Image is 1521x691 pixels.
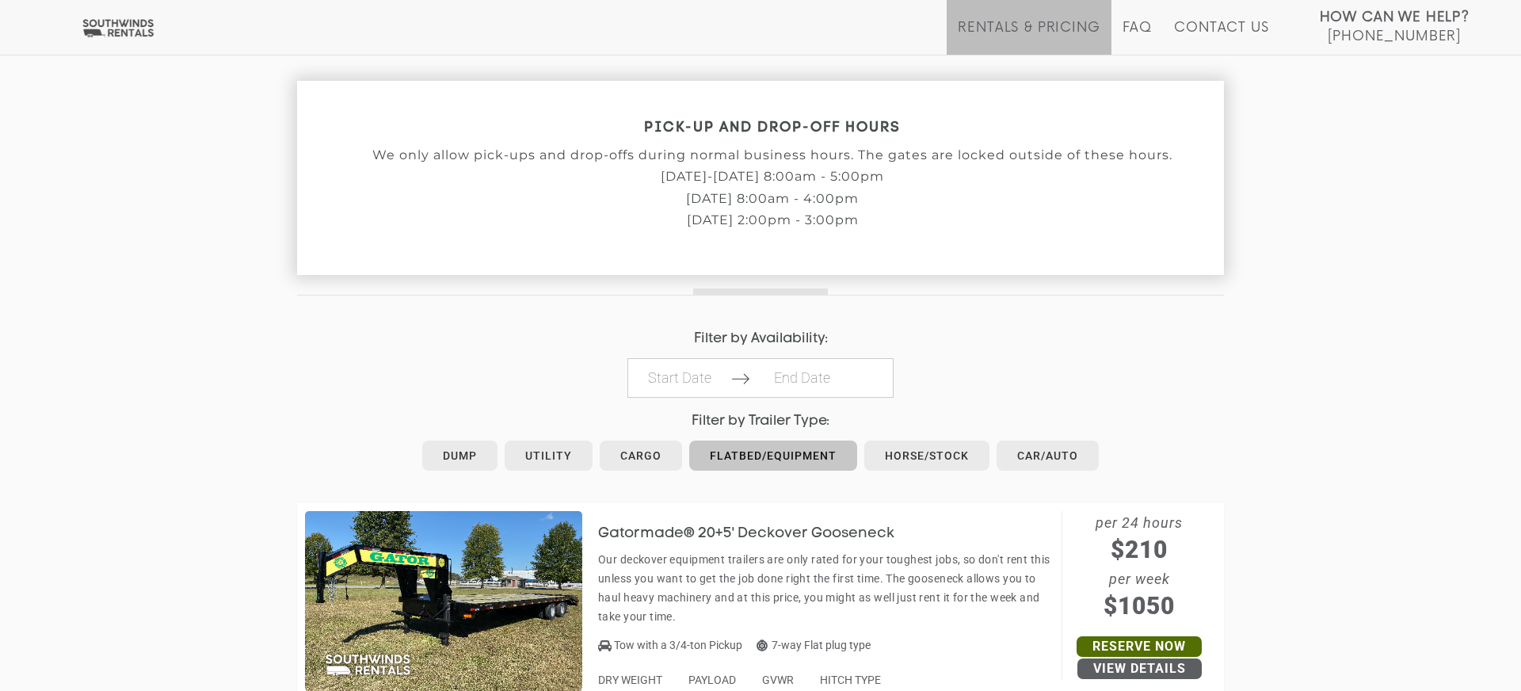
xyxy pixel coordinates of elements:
p: We only allow pick-ups and drop-offs during normal business hours. The gates are locked outside o... [297,148,1248,162]
a: Flatbed/Equipment [689,441,857,471]
span: Tow with a 3/4-ton Pickup [614,639,742,651]
strong: PICK-UP AND DROP-OFF HOURS [644,121,901,135]
a: Dump [422,441,497,471]
a: View Details [1077,659,1202,679]
a: Reserve Now [1077,636,1202,657]
a: Contact Us [1174,20,1268,55]
p: [DATE] 2:00pm - 3:00pm [297,213,1248,227]
a: Horse/Stock [864,441,989,471]
a: Gatormade® 20+5' Deckover Gooseneck [598,526,918,539]
span: 7-way Flat plug type [757,639,871,651]
h4: Filter by Trailer Type: [297,414,1224,429]
h3: Gatormade® 20+5' Deckover Gooseneck [598,526,918,542]
strong: How Can We Help? [1320,10,1470,25]
span: $1050 [1062,588,1216,624]
p: [DATE] 8:00am - 4:00pm [297,192,1248,206]
span: GVWR [762,674,794,686]
span: per 24 hours per week [1062,511,1216,624]
p: Our deckover equipment trailers are only rated for your toughest jobs, so don't rent this unless ... [598,550,1054,626]
a: Cargo [600,441,682,471]
span: [PHONE_NUMBER] [1328,29,1461,44]
img: Southwinds Rentals Logo [79,18,157,38]
span: HITCH TYPE [820,674,881,686]
a: Rentals & Pricing [958,20,1100,55]
span: DRY WEIGHT [598,674,662,686]
a: FAQ [1123,20,1153,55]
a: Utility [505,441,593,471]
span: $210 [1062,532,1216,567]
a: How Can We Help? [PHONE_NUMBER] [1320,8,1470,43]
h4: Filter by Availability: [297,331,1224,346]
p: [DATE]-[DATE] 8:00am - 5:00pm [297,170,1248,184]
a: Car/Auto [997,441,1099,471]
span: PAYLOAD [688,674,736,686]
